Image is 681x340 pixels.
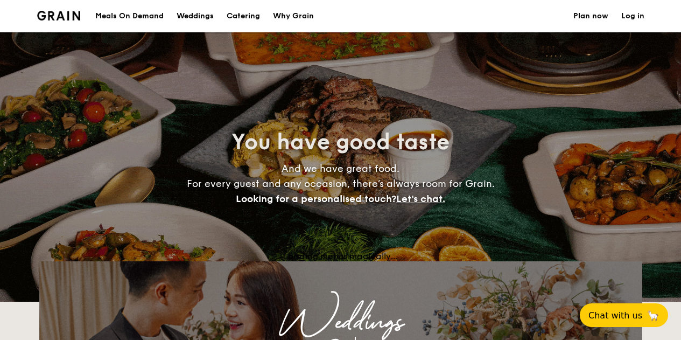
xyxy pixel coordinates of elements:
span: You have good taste [231,129,450,155]
a: Logotype [37,11,81,20]
span: Let's chat. [396,193,445,205]
div: Loading menus magically... [39,251,642,261]
button: Chat with us🦙 [580,303,668,327]
div: Weddings [134,313,547,332]
img: Grain [37,11,81,20]
span: Looking for a personalised touch? [236,193,396,205]
span: Chat with us [588,310,642,321]
span: And we have great food. For every guest and any occasion, there’s always room for Grain. [187,163,495,205]
span: 🦙 [647,309,659,322]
